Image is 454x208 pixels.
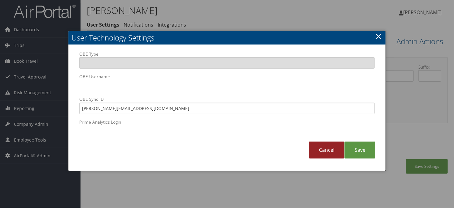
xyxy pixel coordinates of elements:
[309,142,344,159] a: Cancel
[79,57,375,69] input: OBE Type
[375,30,382,42] a: Close
[79,51,375,69] label: OBE Type
[344,142,375,159] a: Save
[68,31,386,45] h2: User Technology Settings
[79,119,375,137] label: Prime Analytics Login
[79,103,375,114] input: OBE Sync ID
[79,96,375,114] label: OBE Sync ID
[79,74,375,91] label: OBE Username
